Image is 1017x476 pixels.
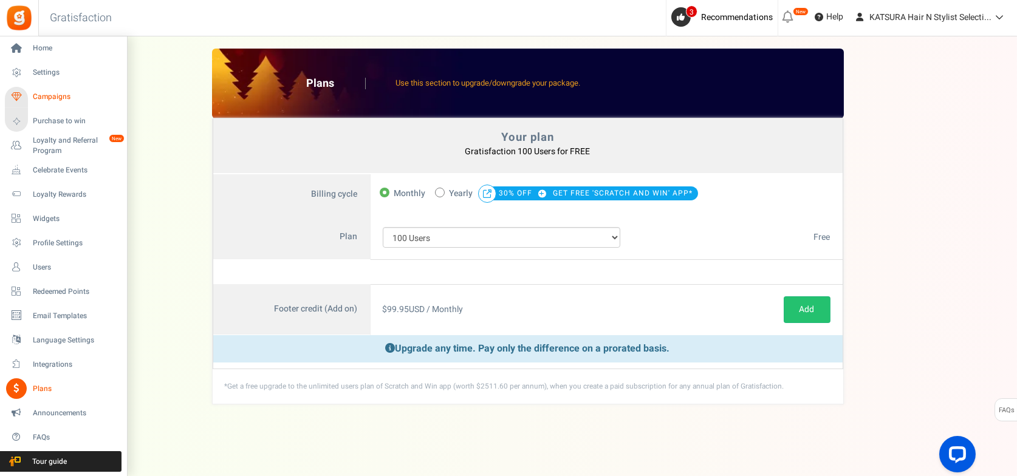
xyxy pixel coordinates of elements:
[396,77,581,89] span: Use this section to upgrade/downgrade your package.
[33,432,118,443] span: FAQs
[869,11,991,24] span: KATSURA Hair N Stylist Selecti...
[810,7,848,27] a: Help
[701,11,773,24] span: Recommendations
[33,116,118,126] span: Purchase to win
[998,399,1015,422] span: FAQs
[5,305,122,326] a: Email Templates
[823,11,843,23] span: Help
[5,427,122,447] a: FAQs
[33,311,118,321] span: Email Templates
[33,287,118,297] span: Redeemed Points
[5,378,122,399] a: Plans
[553,185,693,202] span: GET FREE 'SCRATCH AND WIN' APP*
[5,257,122,277] a: Users
[388,303,409,316] span: 99.95
[499,185,551,202] span: 30% OFF
[784,296,830,323] a: Add
[813,231,830,243] span: Free
[394,185,426,202] span: Monthly
[213,369,843,404] div: *Get a free upgrade to the unlimited users plan of Scratch and Win app (worth $2511.60 per annum)...
[33,335,118,345] span: Language Settings
[5,403,122,423] a: Announcements
[383,303,464,316] span: $ USD / Monthly
[5,330,122,350] a: Language Settings
[213,284,371,335] label: Footer credit (Add on)
[686,5,697,18] span: 3
[5,208,122,229] a: Widgets
[5,233,122,253] a: Profile Settings
[5,111,122,132] a: Purchase to win
[499,188,693,199] a: 30% OFF GET FREE 'SCRATCH AND WIN' APP*
[36,6,125,30] h3: Gratisfaction
[5,4,33,32] img: Gratisfaction
[671,7,778,27] a: 3 Recommendations
[5,160,122,180] a: Celebrate Events
[213,335,843,362] p: Upgrade any time. Pay only the difference on a prorated basis.
[307,78,366,90] h2: Plans
[33,238,118,248] span: Profile Settings
[33,384,118,394] span: Plans
[33,189,118,200] span: Loyalty Rewards
[109,134,125,143] em: New
[465,145,591,158] b: Gratisfaction 100 Users for FREE
[33,165,118,175] span: Celebrate Events
[5,135,122,156] a: Loyalty and Referral Program New
[33,92,118,102] span: Campaigns
[226,131,830,143] h4: Your plan
[33,359,118,370] span: Integrations
[5,63,122,83] a: Settings
[33,43,118,53] span: Home
[33,214,118,224] span: Widgets
[213,215,371,260] label: Plan
[5,281,122,302] a: Redeemed Points
[33,135,122,156] span: Loyalty and Referral Program
[793,7,809,16] em: New
[33,262,118,273] span: Users
[5,354,122,375] a: Integrations
[5,184,122,205] a: Loyalty Rewards
[5,38,122,59] a: Home
[5,457,91,467] span: Tour guide
[33,67,118,78] span: Settings
[213,174,371,216] label: Billing cycle
[450,185,473,202] span: Yearly
[33,408,118,418] span: Announcements
[5,87,122,107] a: Campaigns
